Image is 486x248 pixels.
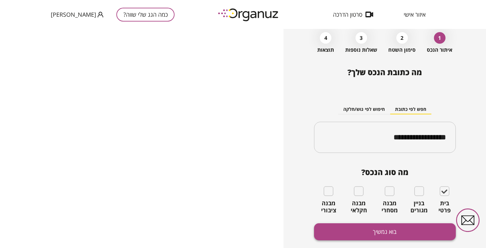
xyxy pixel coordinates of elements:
span: מבנה חקלאי [343,200,374,214]
span: תוצאות [317,47,334,53]
span: מבנה ציבורי [314,200,344,214]
button: [PERSON_NAME] [51,11,104,19]
button: חיפוש לפי גוש/חלקה [338,105,390,114]
span: סרטון הדרכה [333,11,362,18]
img: logo [213,6,284,23]
button: כמה הגג שלי שווה? [116,8,175,22]
span: בניין מגורים [405,200,433,214]
div: 4 [320,32,331,44]
span: מה סוג הנכס? [314,168,456,177]
span: שאלות נוספות [345,47,377,53]
div: 1 [434,32,446,44]
span: סימון השטח [388,47,416,53]
button: איזור אישי [394,11,435,18]
span: איתור הנכס [427,47,452,53]
span: [PERSON_NAME] [51,11,96,18]
button: סרטון הדרכה [323,11,383,18]
div: 2 [396,32,408,44]
div: 3 [355,32,367,44]
span: איזור אישי [404,11,426,18]
span: בית פרטי [433,200,455,214]
button: חפש לפי כתובת [390,105,431,114]
span: מה כתובת הנכס שלך? [347,67,422,77]
button: בוא נמשיך [314,223,456,240]
span: מבנה מסחרי [374,200,405,214]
